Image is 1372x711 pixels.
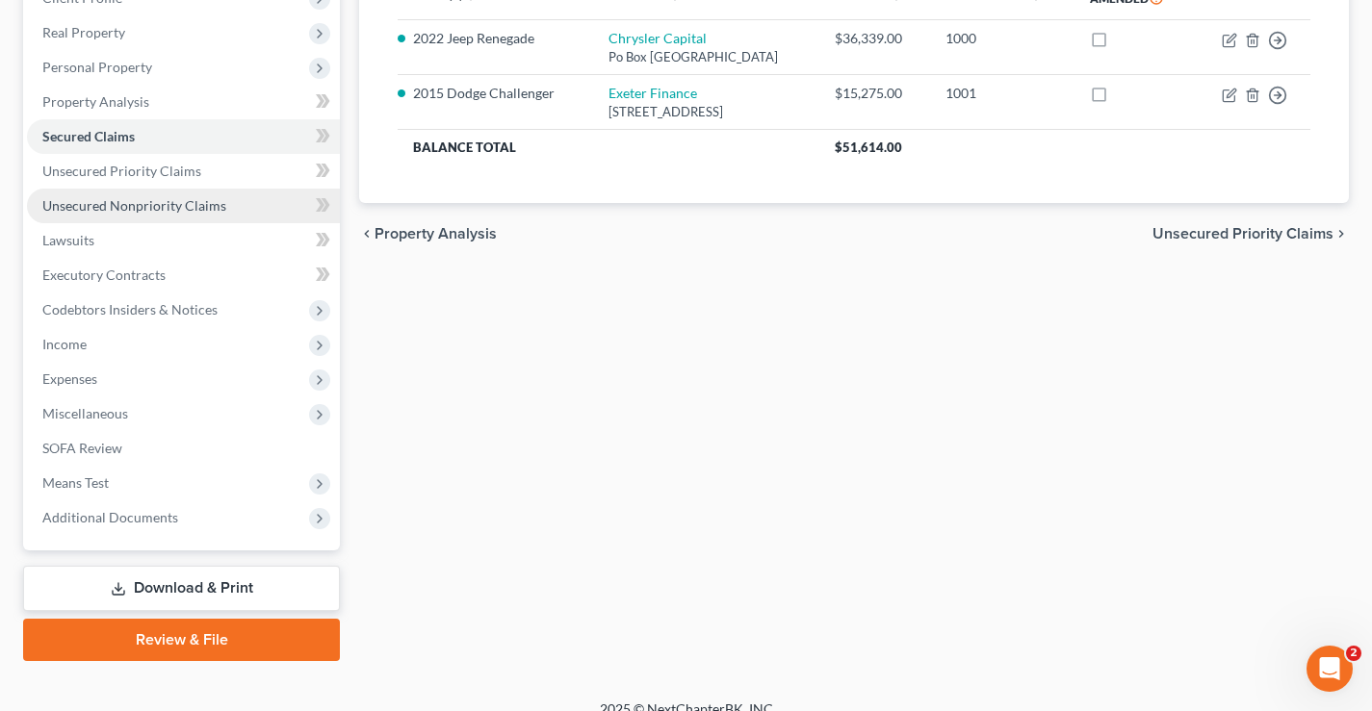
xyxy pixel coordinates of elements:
[835,29,915,48] div: $36,339.00
[42,93,149,110] span: Property Analysis
[608,85,697,101] a: Exeter Finance
[42,232,94,248] span: Lawsuits
[23,619,340,661] a: Review & File
[359,226,375,241] i: chevron_left
[27,154,340,189] a: Unsecured Priority Claims
[413,29,577,48] li: 2022 Jeep Renegade
[608,30,707,46] a: Chrysler Capital
[27,85,340,119] a: Property Analysis
[608,48,804,66] div: Po Box [GEOGRAPHIC_DATA]
[1307,646,1353,692] iframe: Intercom live chat
[1333,226,1349,241] i: chevron_right
[413,84,577,103] li: 2015 Dodge Challenger
[1152,226,1333,241] span: Unsecured Priority Claims
[42,24,125,40] span: Real Property
[42,405,128,421] span: Miscellaneous
[27,223,340,258] a: Lawsuits
[608,103,804,121] div: [STREET_ADDRESS]
[42,163,201,179] span: Unsecured Priority Claims
[42,509,178,525] span: Additional Documents
[835,84,915,103] div: $15,275.00
[27,189,340,223] a: Unsecured Nonpriority Claims
[1346,646,1361,661] span: 2
[42,197,226,214] span: Unsecured Nonpriority Claims
[27,431,340,466] a: SOFA Review
[42,336,87,352] span: Income
[398,130,819,165] th: Balance Total
[42,370,97,387] span: Expenses
[835,140,902,155] span: $51,614.00
[42,59,152,75] span: Personal Property
[945,84,1058,103] div: 1001
[945,29,1058,48] div: 1000
[42,128,135,144] span: Secured Claims
[359,226,497,241] button: chevron_left Property Analysis
[27,258,340,292] a: Executory Contracts
[1152,226,1349,241] button: Unsecured Priority Claims chevron_right
[42,267,166,283] span: Executory Contracts
[27,119,340,154] a: Secured Claims
[23,566,340,611] a: Download & Print
[42,440,122,456] span: SOFA Review
[42,301,218,317] span: Codebtors Insiders & Notices
[375,226,497,241] span: Property Analysis
[42,474,109,491] span: Means Test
